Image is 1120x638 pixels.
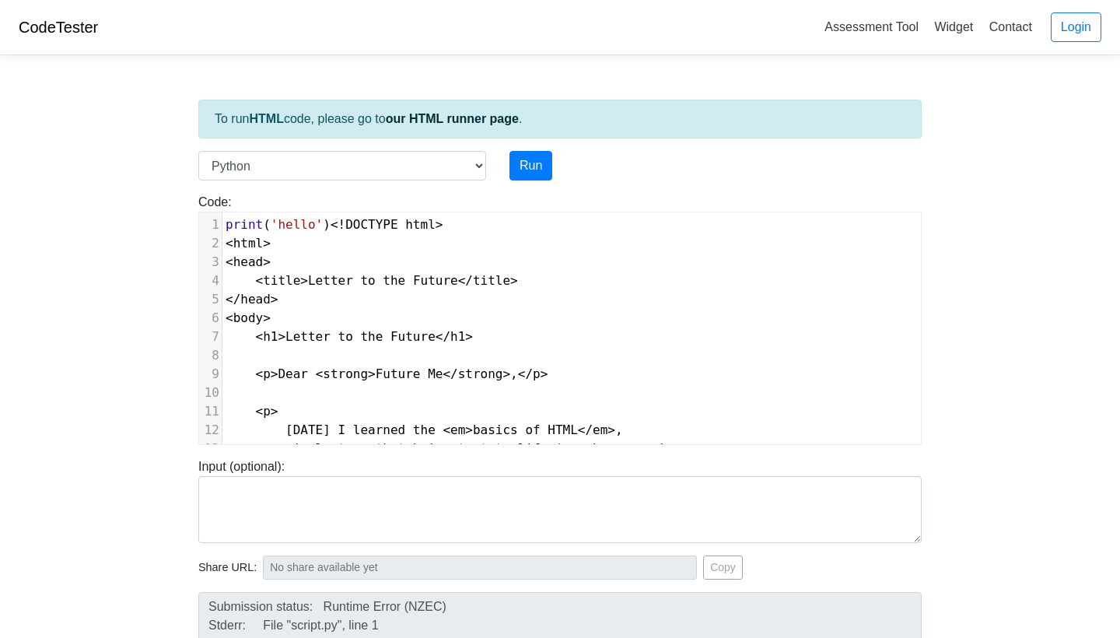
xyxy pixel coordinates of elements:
span: > [271,366,278,381]
span: 'hello' [271,217,323,232]
span: to [360,273,375,288]
div: 11 [199,402,222,421]
span: Future [390,329,436,344]
span: > [436,217,443,232]
span: < [226,236,233,251]
span: of [525,422,540,437]
span: to [495,441,510,456]
span: Dear [278,366,308,381]
span: the [413,422,436,437]
span: < [653,441,660,456]
div: 4 [199,272,222,290]
span: </ [458,273,473,288]
div: 5 [199,290,222,309]
div: 2 [199,234,222,253]
span: basics [473,422,518,437]
div: To run code, please go to . [198,100,922,138]
span: Future [376,366,421,381]
div: 9 [199,365,222,384]
span: p [263,404,271,419]
span: html [233,236,264,251]
span: </ [443,366,457,381]
span: strong [323,366,368,381]
span: browser [593,441,645,456]
span: > [271,404,278,419]
span: in [555,441,570,456]
span: p [533,366,541,381]
span: < [256,366,264,381]
span: the [360,329,383,344]
span: . [226,441,683,456]
span: > [300,273,308,288]
span: > [510,273,518,288]
span: head [233,254,264,269]
span: [DATE] [285,422,331,437]
div: 3 [199,253,222,272]
span: </ [518,366,533,381]
span: > [263,236,271,251]
span: > [675,441,683,456]
span: , [226,422,623,437]
div: 10 [199,384,222,402]
span: strong [458,366,503,381]
span: > [541,366,548,381]
div: 7 [199,328,222,346]
span: </ [226,292,240,307]
a: Assessment Tool [818,14,925,40]
div: 6 [199,309,222,328]
span: print [226,217,263,232]
span: > [368,366,376,381]
span: > [278,329,285,344]
span: > [465,422,473,437]
span: that [376,441,406,456]
span: a [578,441,586,456]
span: h1 [263,329,278,344]
span: > [465,329,473,344]
span: Share URL: [198,559,257,577]
span: learned [353,422,405,437]
span: bring [413,441,450,456]
span: > [271,292,278,307]
span: < [316,366,324,381]
span: body [233,310,264,325]
a: Contact [983,14,1038,40]
div: 12 [199,421,222,440]
span: tags [338,441,369,456]
span: > [607,422,615,437]
span: to [338,329,353,344]
span: > [502,366,510,381]
div: 8 [199,346,222,365]
span: text [458,441,488,456]
span: title [263,273,300,288]
span: </ [436,329,450,344]
span: simple [285,441,331,456]
span: h1 [450,329,465,344]
button: Run [509,151,552,181]
span: </ [578,422,593,437]
input: No share available yet [263,556,697,580]
div: 13 [199,440,222,458]
span: < [226,254,233,269]
span: html [405,217,436,232]
span: life [518,441,548,456]
a: our HTML runner page [386,112,519,125]
a: Login [1051,12,1101,42]
span: em [450,422,465,437]
span: Letter [285,329,331,344]
div: 1 [199,216,222,234]
span: Future [413,273,458,288]
span: < [256,404,264,419]
span: em [593,422,607,437]
div: Code: [187,193,933,445]
span: Me [428,366,443,381]
span: > [263,310,271,325]
span: the [383,273,405,288]
span: I [338,422,346,437]
span: > [263,254,271,269]
span: <! [331,217,345,232]
span: , [226,366,548,381]
a: Widget [928,14,979,40]
span: br [660,441,675,456]
span: head [240,292,271,307]
div: Input (optional): [187,457,933,543]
